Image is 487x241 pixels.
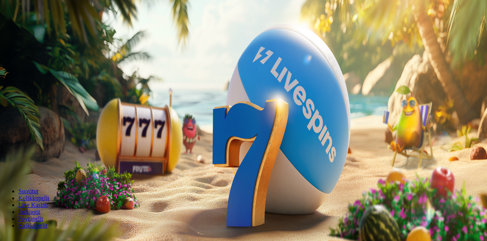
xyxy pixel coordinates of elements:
[18,215,43,222] a: Pöytäpelit
[18,195,49,201] a: Kolikkopelit
[18,188,38,194] a: Suositut
[18,222,47,229] span: Kaikki pelit
[3,175,484,229] nav: Lobby
[18,202,49,208] a: Live Kasino
[18,209,40,215] a: Jackpotit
